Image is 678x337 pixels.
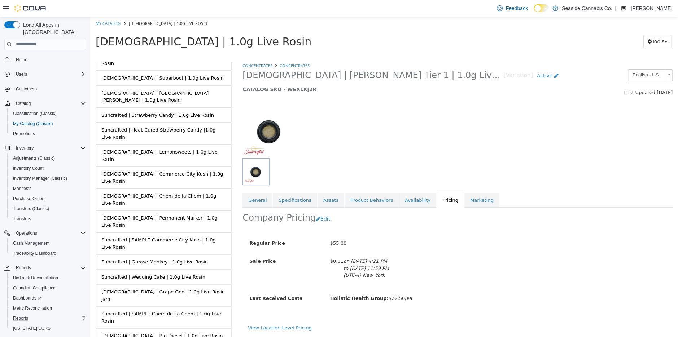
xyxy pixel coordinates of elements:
div: Suncrafted | Strawberry Candy | 1.0g Live Rosin [11,95,124,102]
span: Regular Price [159,223,194,229]
span: Inventory Manager (Classic) [13,176,67,181]
a: Dashboards [7,293,89,303]
button: Customers [1,84,89,94]
img: 150 [152,87,206,141]
button: Reports [13,263,34,272]
a: English - US [538,52,582,65]
a: Canadian Compliance [10,284,58,292]
span: $55.00 [240,223,257,229]
div: [DEMOGRAPHIC_DATA] | Lemonsweets | 1.0g Live Rosin [11,132,136,146]
button: Transfers (Classic) [7,204,89,214]
div: [DEMOGRAPHIC_DATA] | Bio Diesel | 1.0g Live Rosin [11,315,132,323]
span: Operations [13,229,86,238]
span: Traceabilty Dashboard [13,250,56,256]
button: Home [1,54,89,65]
span: [DEMOGRAPHIC_DATA] | 1.0g Live Rosin [39,4,117,9]
span: Reports [13,315,28,321]
a: Pricing [346,176,374,191]
a: Adjustments (Classic) [10,154,58,163]
h2: Company Pricing [152,195,226,207]
a: Product Behaviors [254,176,309,191]
span: Cash Management [13,240,49,246]
a: Feedback [494,1,530,15]
em: (UTC-4) New_York [253,256,295,261]
span: Adjustments (Classic) [10,154,86,163]
span: Inventory [13,144,86,152]
span: Feedback [506,5,528,12]
span: Users [16,71,27,77]
span: [DEMOGRAPHIC_DATA] | 1.0g Live Rosin [5,18,221,31]
span: Transfers [13,216,31,222]
div: Suncrafted | Grease Monkey | 1.0g Live Rosin [11,241,118,249]
span: Customers [13,84,86,93]
span: Washington CCRS [10,324,86,333]
span: English - US [538,53,573,64]
button: Canadian Compliance [7,283,89,293]
button: Operations [13,229,40,238]
div: [DEMOGRAPHIC_DATA] | Superboof | 1.0g Live Rosin [11,58,134,65]
a: Transfers [10,214,34,223]
span: Sale Price [159,241,185,247]
div: [DEMOGRAPHIC_DATA] | Grape God | 1.0g Live Rosin Jam [11,271,136,285]
button: Traceabilty Dashboard [7,248,89,258]
button: Operations [1,228,89,238]
div: Suncrafted | Heat-Cured Strawberry Candy |1.0g Live Rosin [11,110,136,124]
a: Marketing [374,176,409,191]
button: Inventory [13,144,36,152]
span: My Catalog (Classic) [13,121,53,127]
a: Purchase Orders [10,194,49,203]
span: Transfers [10,214,86,223]
a: My Catalog [5,4,30,9]
button: Promotions [7,129,89,139]
span: $0.01 [240,241,253,247]
span: Home [16,57,27,63]
span: Promotions [13,131,35,137]
a: Dashboards [10,294,45,302]
button: [US_STATE] CCRS [7,323,89,333]
span: Users [13,70,86,79]
button: Reports [7,313,89,323]
span: Dashboards [10,294,86,302]
span: Metrc Reconciliation [13,305,52,311]
b: Holistic Health Group: [240,279,298,284]
span: Promotions [10,129,86,138]
span: Inventory Count [10,164,86,173]
a: [US_STATE] CCRS [10,324,53,333]
div: Suncrafted | SAMPLE Commerce City Kush | 1.0g Live Rosin [11,220,136,234]
a: General [152,176,182,191]
p: | [615,4,616,13]
button: Inventory Manager (Classic) [7,173,89,183]
button: Reports [1,263,89,273]
button: BioTrack Reconciliation [7,273,89,283]
a: Assets [227,176,254,191]
button: Catalog [1,98,89,108]
a: Concentrates [189,46,219,51]
button: Edit [226,195,244,209]
div: [DEMOGRAPHIC_DATA] | Chem de la Chem | 1.0g Live Rosin [11,176,136,190]
a: Inventory Count [10,164,47,173]
span: $22.50/ea [240,279,322,284]
span: Manifests [13,186,31,191]
span: Metrc Reconciliation [10,304,86,312]
p: [PERSON_NAME] [631,4,672,13]
div: Suncrafted | Wedding Cake | 1.0g Live Rosin [11,257,115,264]
span: Operations [16,230,37,236]
span: Traceabilty Dashboard [10,249,86,258]
span: Dashboards [13,295,42,301]
a: Concentrates [152,46,182,51]
em: to [DATE] 11:59 PM [253,249,299,254]
span: Adjustments (Classic) [13,155,55,161]
a: Classification (Classic) [10,109,60,118]
button: Adjustments (Classic) [7,153,89,163]
div: [DEMOGRAPHIC_DATA] | Commerce City Kush | 1.0g Live Rosin [11,154,136,168]
a: My Catalog (Classic) [10,119,56,128]
span: Last Updated: [534,73,567,78]
span: Customers [16,86,37,92]
button: Users [13,70,30,79]
span: Load All Apps in [GEOGRAPHIC_DATA] [20,21,86,36]
span: Cash Management [10,239,86,248]
div: [DEMOGRAPHIC_DATA] | Permanent Marker | 1.0g Live Rosin [11,198,136,212]
a: View Location Level Pricing [158,308,221,314]
button: Tools [553,18,581,31]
